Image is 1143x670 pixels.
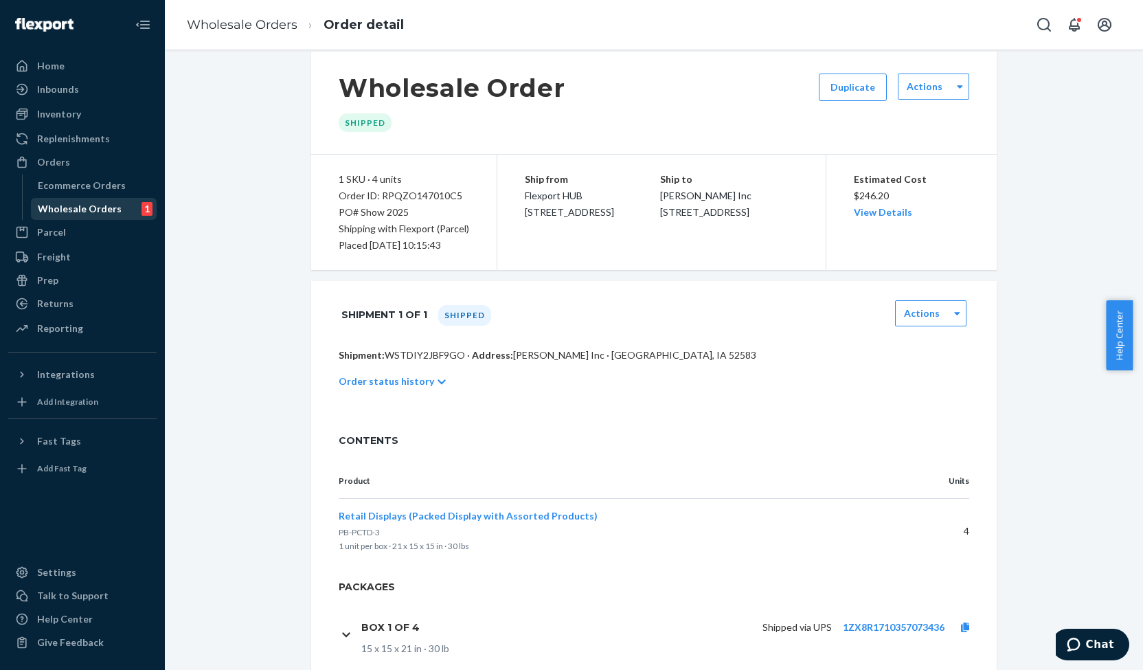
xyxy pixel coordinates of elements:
div: Inbounds [37,82,79,96]
a: Prep [8,269,157,291]
div: Replenishments [37,132,110,146]
a: Order detail [324,17,404,32]
div: $246.20 [854,171,970,221]
p: WSTDIY2JBF9GO · [PERSON_NAME] Inc · [GEOGRAPHIC_DATA], IA 52583 [339,348,969,362]
p: Ship from [525,171,660,188]
a: Parcel [8,221,157,243]
button: Duplicate [819,74,887,101]
div: Shipped [438,305,491,326]
div: Add Fast Tag [37,462,87,474]
div: Parcel [37,225,66,239]
div: Order ID: RPQZO147010C5 [339,188,469,204]
div: PO# Show 2025 [339,204,469,221]
span: [PERSON_NAME] Inc [STREET_ADDRESS] [660,190,751,218]
a: Settings [8,561,157,583]
img: Flexport logo [15,18,73,32]
p: Ship to [660,171,797,188]
a: Home [8,55,157,77]
button: Integrations [8,364,157,386]
a: Reporting [8,317,157,339]
button: Open account menu [1091,11,1118,38]
div: Ecommerce Orders [38,179,126,192]
div: Talk to Support [37,589,109,603]
div: 1 SKU · 4 units [339,171,469,188]
button: Help Center [1106,300,1133,370]
div: Placed [DATE] 10:15:43 [339,237,469,254]
h1: Box 1 of 4 [361,621,420,634]
button: Retail Displays (Packed Display with Assorted Products) [339,509,598,523]
p: Order status history [339,375,434,388]
a: Add Fast Tag [8,458,157,480]
p: 1 unit per box · 21 x 15 x 15 in · 30 lbs [339,539,890,553]
span: CONTENTS [339,434,969,447]
button: Talk to Support [8,585,157,607]
a: Wholesale Orders1 [31,198,157,220]
div: Reporting [37,322,83,335]
span: Shipment: [339,349,385,361]
p: Estimated Cost [854,171,970,188]
a: Add Integration [8,391,157,413]
a: Replenishments [8,128,157,150]
p: Units [912,475,969,487]
a: 1ZX8R1710357073436 [843,621,944,633]
h1: Shipment 1 of 1 [341,300,427,329]
div: Inventory [37,107,81,121]
div: Returns [37,297,73,311]
a: Returns [8,293,157,315]
div: 1 [142,202,152,216]
p: Shipped via UPS [762,621,832,634]
div: Integrations [37,368,95,381]
div: Settings [37,566,76,579]
p: 4 [912,524,969,538]
div: Freight [37,250,71,264]
h1: Wholesale Order [339,74,565,102]
div: Give Feedback [37,636,104,649]
a: View Details [854,206,912,218]
span: Flexport HUB [STREET_ADDRESS] [525,190,614,218]
div: Add Integration [37,396,98,407]
div: Prep [37,273,58,287]
a: Freight [8,246,157,268]
div: 15 x 15 x 21 in · 30 lb [361,642,986,656]
a: Help Center [8,608,157,630]
button: Give Feedback [8,632,157,654]
a: Inventory [8,103,157,125]
span: Address: [472,349,513,361]
button: Close Navigation [129,11,157,38]
span: Retail Displays (Packed Display with Assorted Products) [339,510,598,522]
button: Open notifications [1061,11,1088,38]
button: Open Search Box [1030,11,1058,38]
label: Actions [907,80,942,93]
ol: breadcrumbs [176,5,415,45]
div: Shipped [339,113,392,132]
span: PB-PCTD-3 [339,527,380,537]
h2: Packages [311,580,997,605]
label: Actions [904,306,940,320]
div: Home [37,59,65,73]
button: Fast Tags [8,430,157,452]
p: Product [339,475,890,487]
a: Inbounds [8,78,157,100]
a: Orders [8,151,157,173]
iframe: Opens a widget where you can chat to one of our agents [1056,629,1129,663]
div: Orders [37,155,70,169]
a: Wholesale Orders [187,17,297,32]
p: Shipping with Flexport (Parcel) [339,221,469,237]
div: Wholesale Orders [38,202,122,216]
a: Ecommerce Orders [31,175,157,197]
div: Fast Tags [37,434,81,448]
div: Help Center [37,612,93,626]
